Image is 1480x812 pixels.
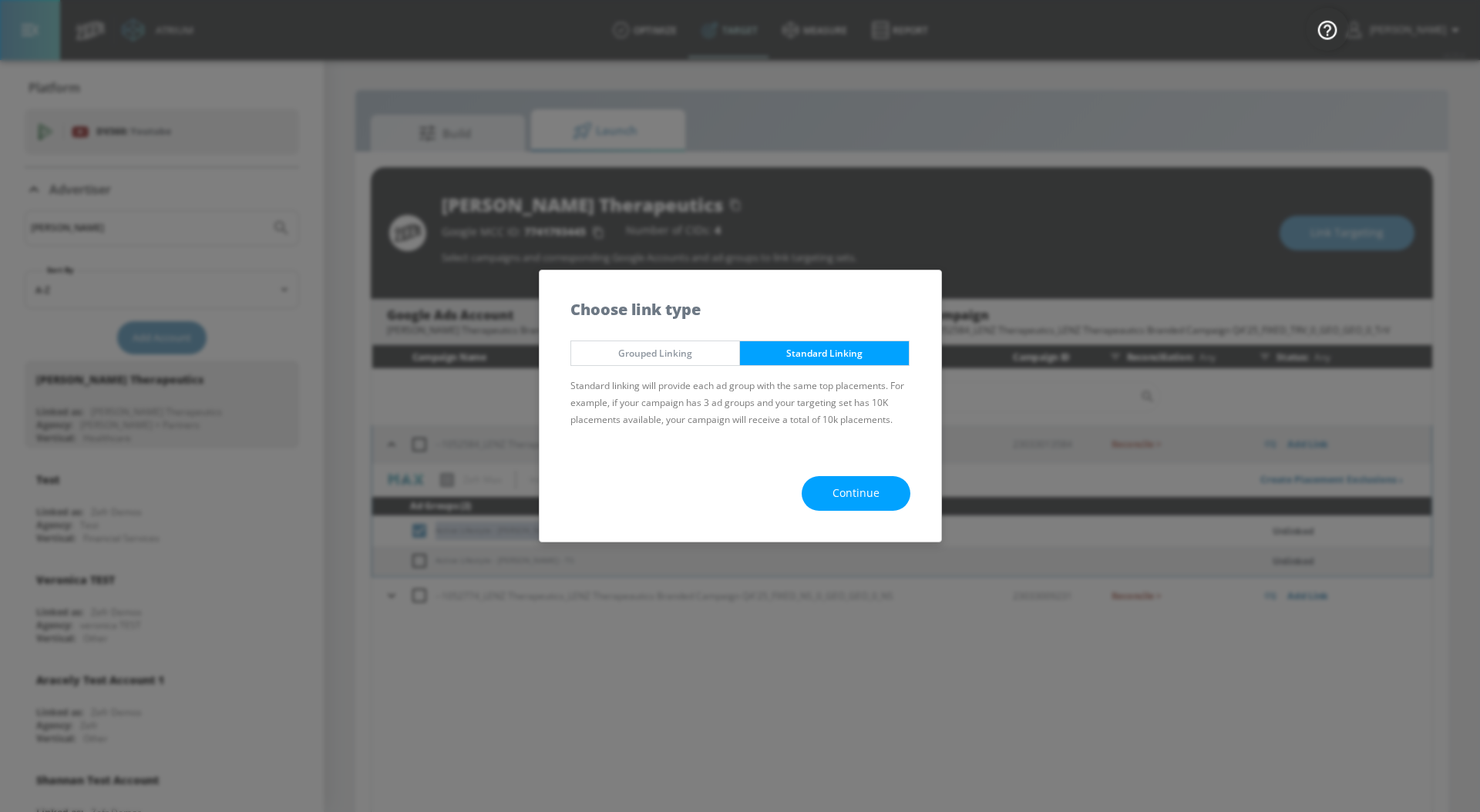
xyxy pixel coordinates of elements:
[1306,8,1349,51] button: Open Resource Center
[802,476,910,511] button: Continue
[752,345,897,361] span: Standard Linking
[570,341,741,366] button: Grouped Linking
[570,377,910,428] p: Standard linking will provide each ad group with the same top placements. For example, if your ca...
[570,301,701,317] h5: Choose link type
[583,345,728,361] span: Grouped Linking
[739,341,910,366] button: Standard Linking
[832,484,880,503] span: Continue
